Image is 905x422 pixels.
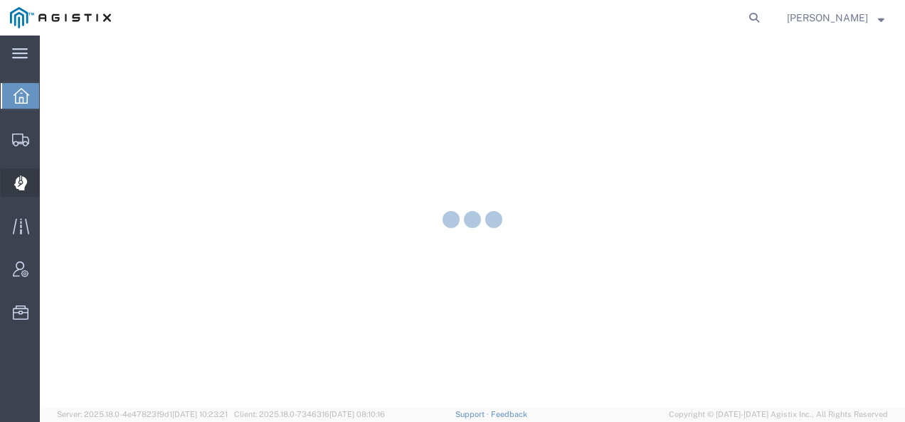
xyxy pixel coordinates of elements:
span: Jessica Carr [787,10,868,26]
span: [DATE] 10:23:21 [172,410,228,418]
a: Feedback [491,410,527,418]
span: Client: 2025.18.0-7346316 [234,410,385,418]
img: logo [10,7,111,28]
span: [DATE] 08:10:16 [329,410,385,418]
a: Support [455,410,491,418]
button: [PERSON_NAME] [786,9,885,26]
span: Copyright © [DATE]-[DATE] Agistix Inc., All Rights Reserved [669,409,888,421]
span: Server: 2025.18.0-4e47823f9d1 [57,410,228,418]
